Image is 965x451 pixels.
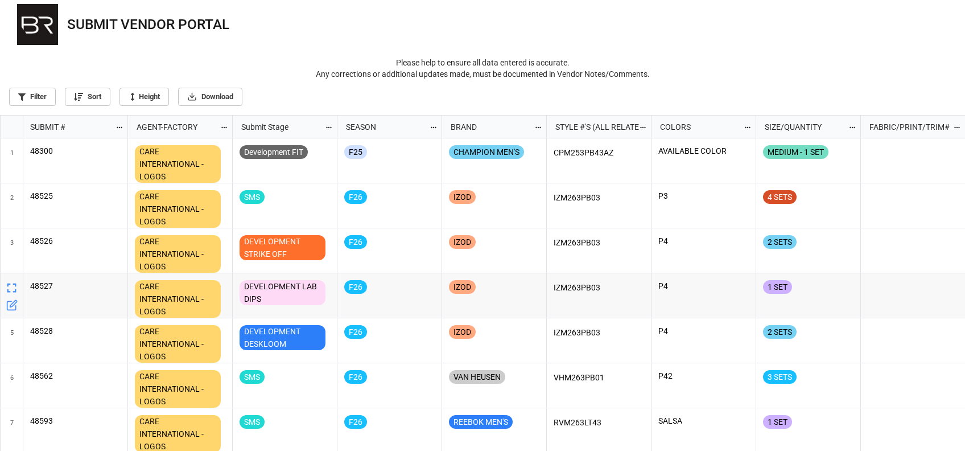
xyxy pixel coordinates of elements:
[30,280,121,292] p: 48527
[240,190,265,204] div: SMS
[344,280,367,294] div: F26
[449,235,476,249] div: IZOD
[344,145,367,159] div: F25
[17,4,58,45] img: VwrY3l6OcK%2FBR%20Logo.png
[339,121,429,133] div: SEASON
[763,370,797,384] div: 3 SETS
[449,415,513,429] div: REEBOK MEN'S
[30,190,121,202] p: 48525
[449,370,505,384] div: VAN HEUSEN
[549,121,638,133] div: STYLE #'S (ALL RELATED)
[554,280,645,296] p: IZM263PB03
[10,363,14,408] span: 6
[658,280,749,292] p: P4
[554,325,645,341] p: IZM263PB03
[1,116,128,138] div: grid
[23,121,116,133] div: SUBMIT #
[763,325,797,339] div: 2 SETS
[65,88,110,106] a: Sort
[344,415,367,429] div: F26
[234,121,324,133] div: Submit Stage
[658,370,749,382] p: P42
[554,370,645,386] p: VHM263PB01
[30,235,121,247] p: 48526
[9,57,956,80] p: Please help to ensure all data entered is accurate. Any corrections or additional updates made, m...
[658,415,749,427] p: SALSA
[344,235,367,249] div: F26
[30,145,121,157] p: 48300
[67,18,229,32] div: SUBMIT VENDOR PORTAL
[763,415,792,429] div: 1 SET
[135,190,221,228] div: CARE INTERNATIONAL - LOGOS
[240,415,265,429] div: SMS
[240,145,308,159] div: Development FIT
[344,190,367,204] div: F26
[658,190,749,202] p: P3
[449,325,476,339] div: IZOD
[763,190,797,204] div: 4 SETS
[135,370,221,408] div: CARE INTERNATIONAL - LOGOS
[449,280,476,294] div: IZOD
[30,415,121,427] p: 48593
[653,121,743,133] div: COLORS
[178,88,242,106] a: Download
[344,370,367,384] div: F26
[10,138,14,183] span: 1
[658,145,749,157] p: AVAILABLE COLOR
[10,183,14,228] span: 2
[30,370,121,382] p: 48562
[763,280,792,294] div: 1 SET
[449,145,524,159] div: CHAMPION MEN'S
[763,145,828,159] div: MEDIUM - 1 SET
[444,121,534,133] div: BRAND
[135,325,221,363] div: CARE INTERNATIONAL - LOGOS
[135,235,221,273] div: CARE INTERNATIONAL - LOGOS
[240,235,325,260] div: DEVELOPMENT STRIKE OFF
[554,190,645,206] p: IZM263PB03
[240,370,265,384] div: SMS
[758,121,848,133] div: SIZE/QUANTITY
[135,280,221,318] div: CARE INTERNATIONAL - LOGOS
[449,190,476,204] div: IZOD
[344,325,367,339] div: F26
[119,88,169,106] a: Height
[763,235,797,249] div: 2 SETS
[9,88,56,106] a: Filter
[30,325,121,337] p: 48528
[240,280,325,305] div: DEVELOPMENT LAB DIPS
[240,325,325,350] div: DEVELOPMENT DESKLOOM
[130,121,220,133] div: AGENT-FACTORY
[554,415,645,431] p: RVM263LT43
[658,235,749,247] p: P4
[10,228,14,273] span: 3
[10,318,14,363] span: 5
[135,145,221,183] div: CARE INTERNATIONAL - LOGOS
[658,325,749,337] p: P4
[554,235,645,251] p: IZM263PB03
[863,121,952,133] div: FABRIC/PRINT/TRIM#
[554,145,645,161] p: CPM253PB43AZ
